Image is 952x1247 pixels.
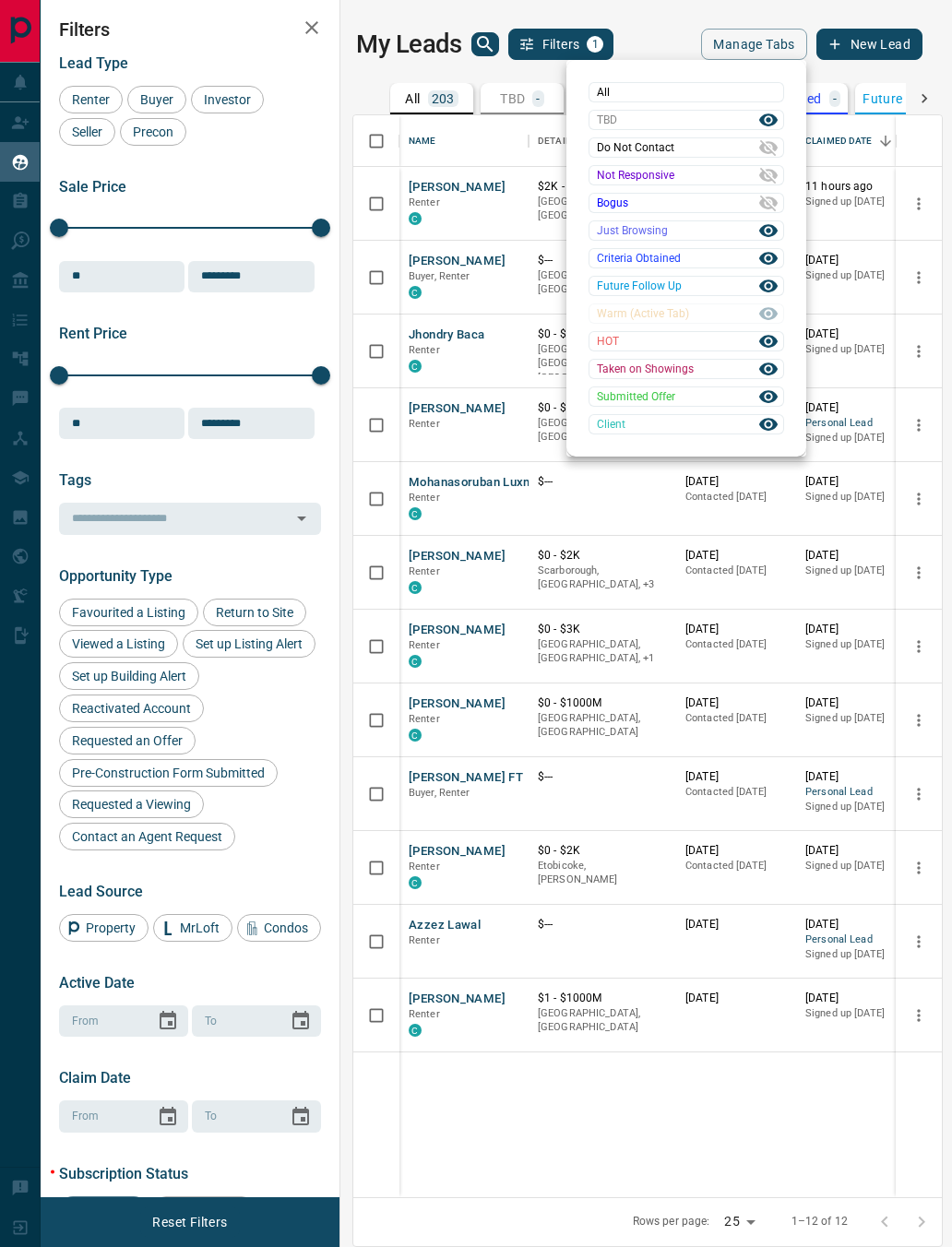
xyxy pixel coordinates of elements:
[597,360,756,378] span: Taken on Showings
[589,193,784,213] div: Bogus
[589,276,784,296] div: Future Follow Up
[597,332,756,350] span: HOT
[597,221,756,240] span: Just Browsing
[589,331,784,351] div: HOT
[597,194,756,212] span: Bogus
[589,359,784,379] div: Taken on Showings
[589,110,784,130] div: TBD
[597,387,756,406] span: Submitted Offer
[597,138,756,157] span: Do Not Contact
[589,137,784,158] div: Do Not Contact
[589,248,784,268] div: Criteria Obtained
[597,111,756,129] span: TBD
[589,414,784,434] div: Client
[597,249,756,267] span: Criteria Obtained
[597,415,756,433] span: Client
[589,386,784,407] div: Submitted Offer
[597,166,756,184] span: Not Responsive
[589,165,784,185] div: Not Responsive
[597,83,776,101] span: All
[589,220,784,241] div: Just Browsing
[597,277,756,295] span: Future Follow Up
